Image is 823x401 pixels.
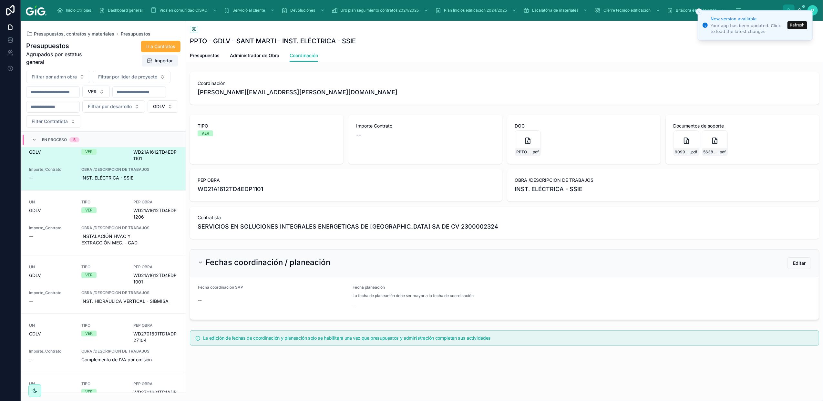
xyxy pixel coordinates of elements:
span: Plan Inicios edificación 2024/2025 [444,8,507,13]
span: .pdf [532,149,539,155]
a: Servicio al cliente [221,5,278,16]
a: Dashboard general [97,5,147,16]
span: Editar [793,260,806,266]
span: Documentos de soporte [674,123,811,129]
a: Plan Inicios edificación 2024/2025 [433,5,520,16]
span: GDLV [29,272,41,279]
span: UN [29,323,74,328]
button: Select Button [148,100,178,113]
a: Urb plan seguimiento contratos 2024/2025 [329,5,432,16]
span: Filtrar por líder de proyecto [98,74,157,80]
span: OBRA /DESCRIPCION DE TRABAJOS [81,167,178,172]
span: Fecha coordinación SAP [198,285,243,290]
a: UNGDLVTIPOVERPEP OBRAWD21A1612TD4EDP1206Importe_Contrato--OBRA /DESCRIPCION DE TRABAJOSINSTALACIÓ... [21,190,186,255]
div: VER [85,149,93,155]
span: WD2701601TD1ADP27104 [133,331,178,344]
span: Importe_Contrato [29,225,74,231]
span: -- [198,297,202,303]
span: PEP OBRA [198,177,494,183]
div: VER [85,272,93,278]
button: Editar [787,257,811,269]
span: INSTALACIÓN HVAC Y EXTRACCIÓN MEC. - GAD [81,233,178,246]
span: INST. ELÉCTRICA - SSIE [81,175,178,181]
a: UNGDLVTIPOVERPEP OBRAWD21A1612TD4EDP1101Importe_Contrato--OBRA /DESCRIPCION DE TRABAJOSINST. ELÉC... [21,132,186,190]
div: VER [85,331,93,336]
span: Filtrar por admn obra [32,74,77,80]
span: -- [29,175,33,181]
span: Servicio al cliente [232,8,265,13]
span: Inicio OtHojas [66,8,91,13]
span: WD21A1612TD4EDP1206 [133,207,178,220]
span: OBRA /DESCRIPCION DE TRABAJOS [81,290,178,295]
span: Importe_Contrato [29,349,74,354]
a: Administrador de Obra [230,50,279,63]
h1: PPTO - GDLV - SANT MARTI - INST. ELÉCTRICA - SSIE [190,36,356,46]
span: PEP OBRA [133,200,178,205]
a: Inicio OtHojas [55,5,96,16]
a: Cierre técnico edificación [592,5,664,16]
span: OBRA /DESCRIPCION DE TRABAJOS [81,349,178,354]
span: Presupuestos, contratos y materiales [34,31,114,37]
span: [PERSON_NAME][EMAIL_ADDRESS][PERSON_NAME][DOMAIN_NAME] [198,88,811,97]
span: UN [29,200,74,205]
span: PEP OBRA [133,264,178,270]
span: UN [29,381,74,386]
span: TIPO [81,323,126,328]
button: Importar [142,55,178,67]
span: Cierre técnico edificación [603,8,651,13]
span: Filter Contratista [32,118,68,125]
span: GDLV [153,103,165,110]
span: 9099d8fd-357d-41c4-ad5b-33fcff1a9353-WD214E.PT.Instalaci%C3%B3n-El%C3%A9ctrica.SSIE_FEB-2025 [675,149,690,155]
a: UNGDLVTIPOVERPEP OBRAWD21A1612TD4EDP1001Importe_Contrato--OBRA /DESCRIPCION DE TRABAJOSINST. HIDR... [21,255,186,314]
h5: La edición de fechas de coordinación y planeación solo se habilitará una vez que presupuestos y a... [203,336,814,340]
a: Bitácora estimaciones [665,5,729,16]
span: Dashboard general [108,8,143,13]
span: -- [29,298,33,304]
span: Filtrar por desarrollo [88,103,132,110]
span: -- [29,356,33,363]
span: Agrupados por estatus general [26,50,98,66]
span: Importe Contrato [356,123,494,129]
div: VER [85,389,93,395]
span: .pdf [690,149,698,155]
span: 5638cf17-bdd9-4c69-a083-56f48400d1e1-WD214E.TC.Instalaci%C3%B3n-El%C3%A9ctrica_REV.02_FIRMADA [704,149,719,155]
button: Select Button [26,71,90,83]
button: Refresh [787,21,807,29]
div: New version available [711,16,786,22]
span: TIPO [81,200,126,205]
span: GDLV [29,149,41,155]
a: Vida en comunidad CISAC [149,5,220,16]
span: PPTO---GDLV---SANT-MARTI---INST.-ELÉCTRICA---SSIE [517,149,532,155]
a: Coordinación [290,50,318,62]
a: UNGDLVTIPOVERPEP OBRAWD2701601TD1ADP27104Importe_Contrato--OBRA /DESCRIPCION DE TRABAJOSComplemen... [21,314,186,372]
a: Presupuestos [190,50,220,63]
div: VER [85,207,93,213]
span: Fecha planeación [353,285,385,290]
span: O [811,8,814,13]
span: Importe_Contrato [29,167,74,172]
span: WD21A1612TD4EDP1101 [198,185,494,194]
span: Ir a Contratos [146,43,175,50]
span: SERVICIOS EN SOLUCIONES INTEGRALES ENERGETICAS DE [GEOGRAPHIC_DATA] SA DE CV 2300002324 [198,222,498,231]
span: -- [356,130,361,139]
span: INST. ELÉCTRICA - SSIE [515,185,812,194]
div: scrollable content [52,3,783,17]
span: OBRA /DESCRIPCION DE TRABAJOS [81,225,178,231]
span: Importar [155,57,173,64]
span: TIPO [198,123,335,129]
button: Select Button [82,100,145,113]
span: Complemento de IVA por omisión. [81,356,178,363]
span: DOC [515,123,653,129]
span: PEP OBRA [133,381,178,386]
button: Select Button [26,115,81,128]
span: -- [353,303,356,310]
button: Select Button [93,71,170,83]
a: Presupuestos [121,31,150,37]
span: Coordinación [198,80,811,87]
span: GDLV [29,331,41,337]
span: WD21A1612TD4EDP1001 [133,272,178,285]
span: PEP OBRA [133,323,178,328]
span: TIPO [81,381,126,386]
button: Close toast [696,8,702,15]
span: OBRA /DESCRIPCION DE TRABAJOS [515,177,812,183]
